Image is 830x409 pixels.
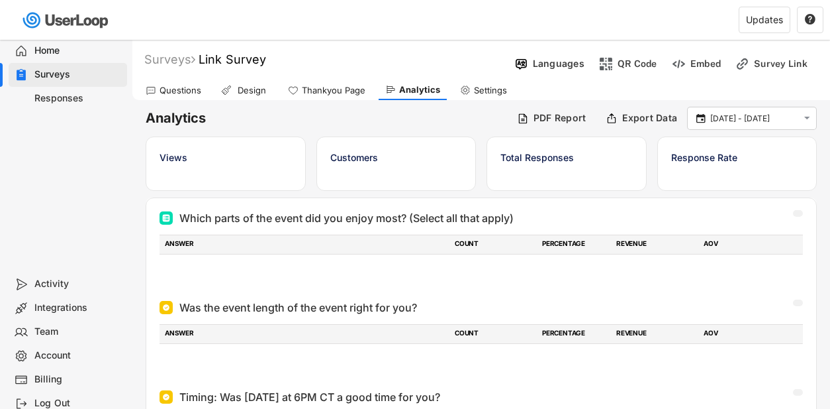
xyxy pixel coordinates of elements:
[34,92,122,105] div: Responses
[302,85,365,96] div: Thankyou Page
[672,57,686,71] img: EmbedMinor.svg
[160,85,201,96] div: Questions
[710,112,798,125] input: Select Date Range
[801,113,813,124] button: 
[805,13,815,25] text: 
[746,15,783,25] div: Updates
[399,84,440,95] div: Analytics
[165,328,447,340] div: ANSWER
[162,214,170,222] img: Multi Select
[735,57,749,71] img: LinkMinor.svg
[616,239,696,251] div: REVENUE
[704,239,783,251] div: AOV
[474,85,507,96] div: Settings
[144,52,195,67] div: Surveys
[160,150,292,164] div: Views
[235,85,268,96] div: Design
[622,112,677,124] div: Export Data
[542,239,608,251] div: PERCENTAGE
[179,300,417,316] div: Was the event length of the event right for you?
[690,58,721,70] div: Embed
[455,239,534,251] div: COUNT
[616,328,696,340] div: REVENUE
[20,7,113,34] img: userloop-logo-01.svg
[704,328,783,340] div: AOV
[199,52,266,66] font: Link Survey
[514,57,528,71] img: Language%20Icon.svg
[179,210,514,226] div: Which parts of the event did you enjoy most? (Select all that apply)
[754,58,820,70] div: Survey Link
[165,239,447,251] div: ANSWER
[696,112,706,124] text: 
[804,14,816,26] button: 
[34,278,122,290] div: Activity
[162,393,170,401] img: Single Select
[330,150,463,164] div: Customers
[804,113,810,124] text: 
[34,302,122,314] div: Integrations
[34,373,122,386] div: Billing
[599,57,613,71] img: ShopcodesMajor.svg
[533,112,586,124] div: PDF Report
[162,304,170,312] img: Single Select
[146,109,507,127] h6: Analytics
[34,349,122,362] div: Account
[34,68,122,81] div: Surveys
[179,389,440,405] div: Timing: Was [DATE] at 6PM CT a good time for you?
[500,150,633,164] div: Total Responses
[34,44,122,57] div: Home
[34,325,122,338] div: Team
[618,58,657,70] div: QR Code
[542,328,608,340] div: PERCENTAGE
[533,58,584,70] div: Languages
[671,150,804,164] div: Response Rate
[455,328,534,340] div: COUNT
[694,113,707,125] button: 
